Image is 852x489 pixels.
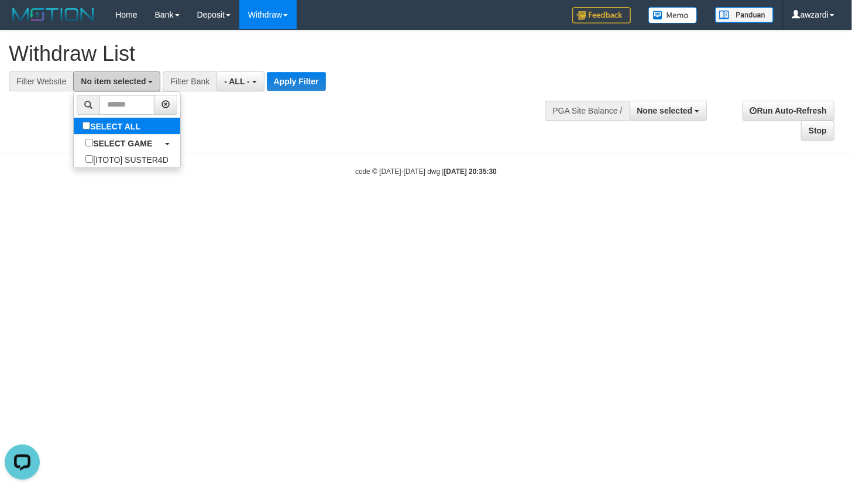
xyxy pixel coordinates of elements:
[81,77,146,86] span: No item selected
[572,7,631,23] img: Feedback.jpg
[545,101,629,121] div: PGA Site Balance /
[444,167,497,176] strong: [DATE] 20:35:30
[73,71,160,91] button: No item selected
[630,101,707,121] button: None selected
[5,5,40,40] button: Open LiveChat chat widget
[267,72,326,91] button: Apply Filter
[74,135,180,151] a: SELECT GAME
[9,6,98,23] img: MOTION_logo.png
[9,71,73,91] div: Filter Website
[224,77,250,86] span: - ALL -
[637,106,693,115] span: None selected
[648,7,698,23] img: Button%20Memo.svg
[93,139,152,148] b: SELECT GAME
[743,101,834,121] a: Run Auto-Refresh
[74,118,152,134] label: SELECT ALL
[715,7,774,23] img: panduan.png
[85,139,93,146] input: SELECT GAME
[355,167,497,176] small: code © [DATE]-[DATE] dwg |
[217,71,264,91] button: - ALL -
[801,121,834,141] a: Stop
[74,151,180,167] label: [ITOTO] SUSTER4D
[9,42,556,66] h1: Withdraw List
[163,71,217,91] div: Filter Bank
[83,122,90,129] input: SELECT ALL
[85,155,93,163] input: [ITOTO] SUSTER4D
